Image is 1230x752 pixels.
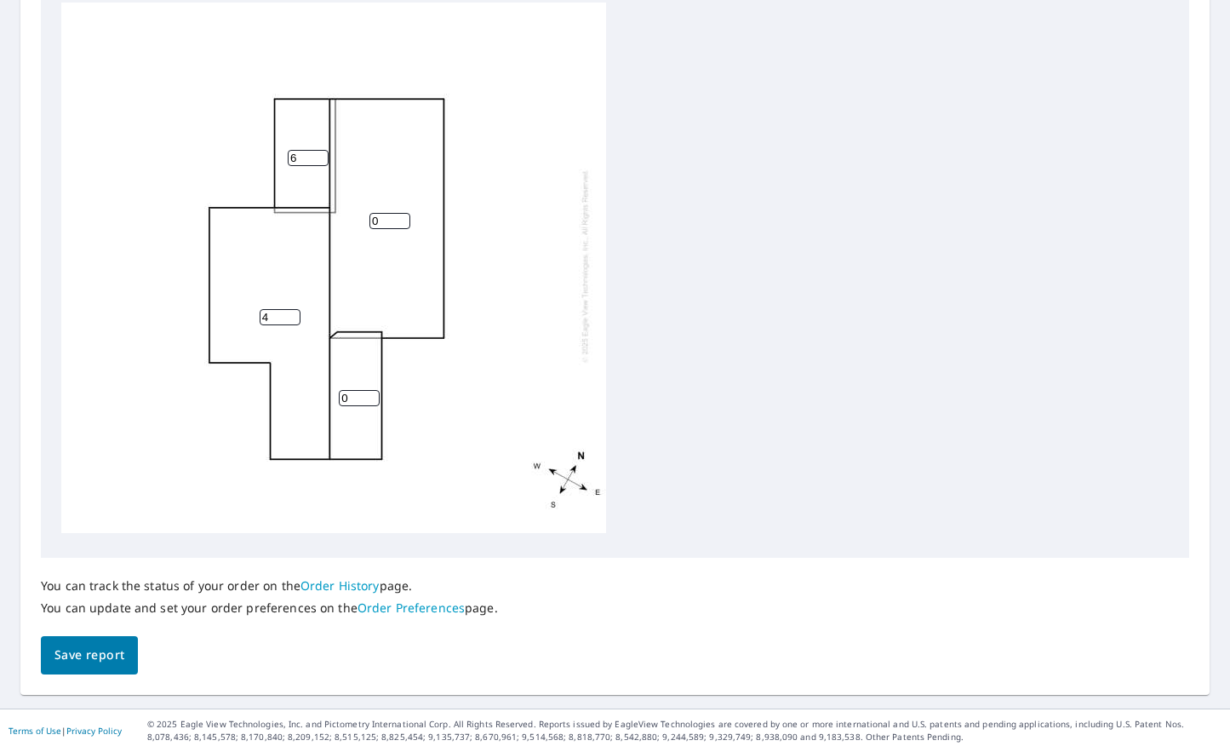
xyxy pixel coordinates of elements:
p: © 2025 Eagle View Technologies, Inc. and Pictometry International Corp. All Rights Reserved. Repo... [147,718,1221,743]
a: Order History [300,577,380,594]
a: Privacy Policy [66,725,122,737]
span: Save report [54,645,124,666]
p: | [9,726,122,736]
button: Save report [41,636,138,675]
p: You can update and set your order preferences on the page. [41,600,498,616]
a: Terms of Use [9,725,61,737]
a: Order Preferences [358,600,465,616]
p: You can track the status of your order on the page. [41,578,498,594]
